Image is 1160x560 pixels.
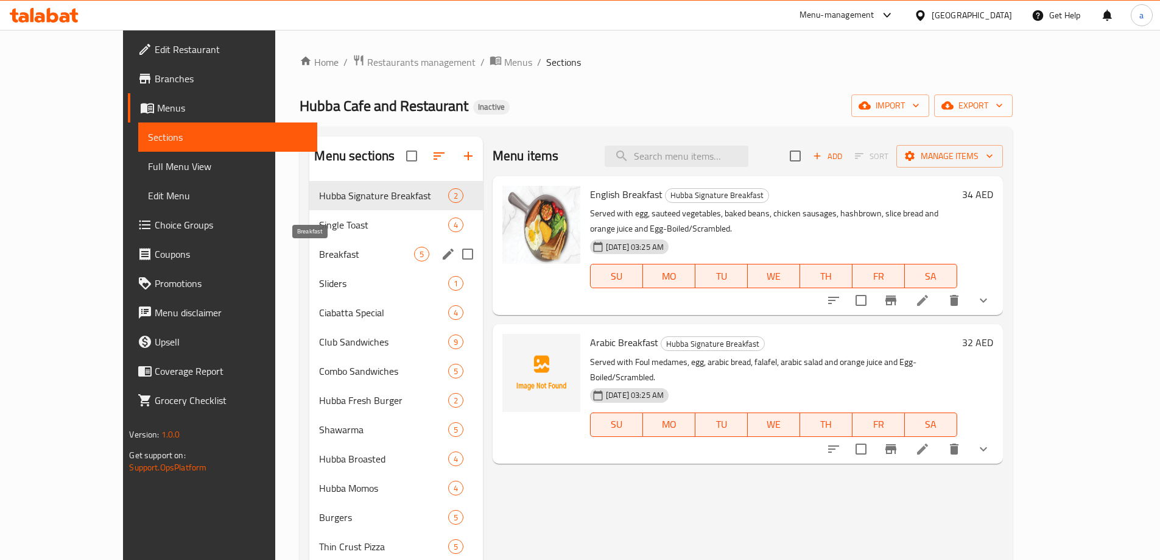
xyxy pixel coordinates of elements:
div: Single Toast4 [309,210,483,239]
span: export [944,98,1003,113]
div: Hubba Broasted [319,452,448,466]
div: Menu-management [800,8,874,23]
span: Shawarma [319,422,448,437]
h2: Menu items [493,147,559,165]
span: [DATE] 03:25 AM [601,241,669,253]
span: 9 [449,336,463,348]
a: Branches [128,64,317,93]
a: Choice Groups [128,210,317,239]
a: Edit menu item [915,442,930,456]
button: show more [969,434,998,464]
button: WE [748,264,800,288]
a: Grocery Checklist [128,386,317,415]
span: SA [910,268,952,285]
a: Promotions [128,269,317,298]
button: delete [940,434,969,464]
span: Manage items [906,149,993,164]
span: Single Toast [319,218,448,232]
span: Coupons [155,247,307,261]
div: Ciabatta Special [319,305,448,320]
button: FR [852,413,905,437]
button: SA [905,264,957,288]
span: TU [700,268,743,285]
img: Arabic Breakfast [502,334,580,412]
div: items [414,247,429,261]
li: / [480,55,485,69]
div: Hubba Signature Breakfast [665,188,769,203]
span: Burgers [319,510,448,525]
div: items [448,481,463,495]
a: Menus [128,93,317,122]
span: SU [596,416,638,433]
span: Coverage Report [155,364,307,378]
h2: Menu sections [314,147,395,165]
div: Club Sandwiches9 [309,327,483,356]
span: 1.0.0 [161,427,180,442]
button: MO [643,264,695,288]
div: Hubba Momos [319,481,448,495]
span: Select section [782,143,808,169]
span: 5 [415,249,429,260]
span: 1 [449,278,463,289]
a: Restaurants management [353,54,476,70]
a: Upsell [128,327,317,356]
span: Branches [155,71,307,86]
span: Grocery Checklist [155,393,307,408]
span: FR [857,268,900,285]
button: Branch-specific-item [876,286,905,315]
h6: 34 AED [962,186,993,203]
div: Hubba Momos4 [309,473,483,503]
a: Support.OpsPlatform [129,459,206,475]
h6: 32 AED [962,334,993,351]
button: Manage items [896,145,1003,168]
button: export [934,94,1013,117]
div: Hubba Fresh Burger2 [309,386,483,415]
span: Get support on: [129,447,185,463]
button: import [851,94,929,117]
span: Hubba Cafe and Restaurant [300,92,468,119]
span: Version: [129,427,159,442]
span: 5 [449,424,463,436]
span: 2 [449,395,463,406]
span: Menus [504,55,532,69]
span: Add [811,149,844,163]
button: Add section [454,141,483,171]
span: Edit Restaurant [155,42,307,57]
span: TH [805,416,848,433]
svg: Show Choices [976,442,991,456]
div: Inactive [473,100,510,115]
a: Menus [490,54,532,70]
span: MO [648,268,691,285]
a: Edit Restaurant [128,35,317,64]
div: Hubba Signature Breakfast2 [309,181,483,210]
p: Served with Foul medames, egg, arabic bread, falafel, arabic salad and orange juice and Egg-Boile... [590,355,957,385]
button: Add [808,147,847,166]
span: Combo Sandwiches [319,364,448,378]
span: SA [910,416,952,433]
span: TH [805,268,848,285]
span: Upsell [155,335,307,349]
div: Hubba Signature Breakfast [319,188,448,203]
span: Hubba Fresh Burger [319,393,448,408]
button: Branch-specific-item [876,434,905,464]
span: Restaurants management [367,55,476,69]
button: SU [590,264,643,288]
button: sort-choices [819,286,848,315]
a: Coverage Report [128,356,317,386]
span: Thin Crust Pizza [319,539,448,554]
div: items [448,539,463,554]
a: Sections [138,122,317,152]
p: Served with egg, sauteed vegetables, baked beans, chicken sausages, hashbrown, slice bread and or... [590,206,957,236]
span: Select all sections [399,143,424,169]
span: FR [857,416,900,433]
svg: Show Choices [976,293,991,308]
div: Hubba Signature Breakfast [661,336,765,351]
span: Menu disclaimer [155,305,307,320]
span: SU [596,268,638,285]
div: items [448,276,463,291]
span: import [861,98,919,113]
